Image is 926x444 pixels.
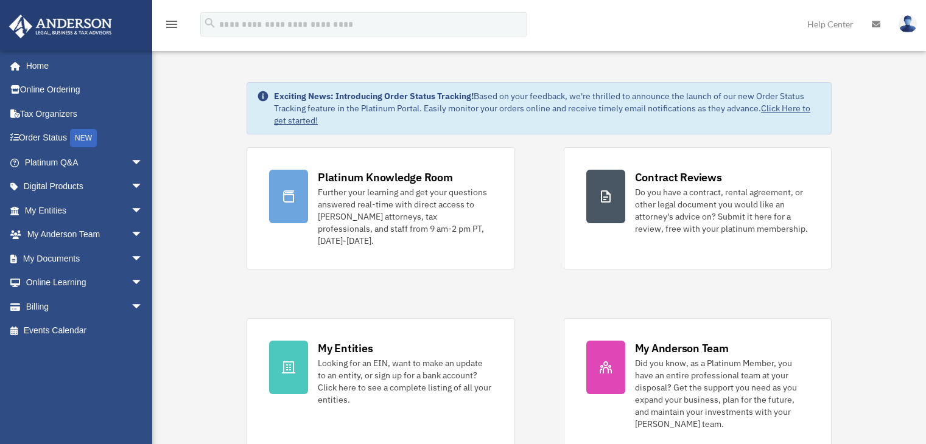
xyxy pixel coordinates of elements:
span: arrow_drop_down [131,223,155,248]
span: arrow_drop_down [131,246,155,271]
div: NEW [70,129,97,147]
a: Contract Reviews Do you have a contract, rental agreement, or other legal document you would like... [564,147,832,269]
a: Events Calendar [9,319,161,343]
span: arrow_drop_down [131,294,155,319]
a: My Entitiesarrow_drop_down [9,198,161,223]
div: Contract Reviews [635,170,722,185]
a: My Documentsarrow_drop_down [9,246,161,271]
a: Platinum Knowledge Room Further your learning and get your questions answered real-time with dire... [247,147,514,269]
i: search [203,16,217,30]
a: Online Learningarrow_drop_down [9,271,161,295]
span: arrow_drop_down [131,271,155,296]
div: My Anderson Team [635,341,729,356]
a: Billingarrow_drop_down [9,294,161,319]
a: Click Here to get started! [274,103,810,126]
i: menu [164,17,179,32]
a: Order StatusNEW [9,126,161,151]
a: Platinum Q&Aarrow_drop_down [9,150,161,175]
a: Digital Productsarrow_drop_down [9,175,161,199]
img: User Pic [899,15,917,33]
span: arrow_drop_down [131,198,155,223]
div: Looking for an EIN, want to make an update to an entity, or sign up for a bank account? Click her... [318,357,492,406]
a: menu [164,21,179,32]
div: Further your learning and get your questions answered real-time with direct access to [PERSON_NAM... [318,186,492,247]
div: Did you know, as a Platinum Member, you have an entire professional team at your disposal? Get th... [635,357,809,430]
div: Platinum Knowledge Room [318,170,453,185]
div: Do you have a contract, rental agreement, or other legal document you would like an attorney's ad... [635,186,809,235]
a: Online Ordering [9,78,161,102]
span: arrow_drop_down [131,175,155,199]
strong: Exciting News: Introducing Order Status Tracking! [274,91,474,102]
img: Anderson Advisors Platinum Portal [5,15,116,38]
a: Home [9,54,155,78]
div: My Entities [318,341,373,356]
div: Based on your feedback, we're thrilled to announce the launch of our new Order Status Tracking fe... [274,90,821,127]
span: arrow_drop_down [131,150,155,175]
a: My Anderson Teamarrow_drop_down [9,223,161,247]
a: Tax Organizers [9,102,161,126]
